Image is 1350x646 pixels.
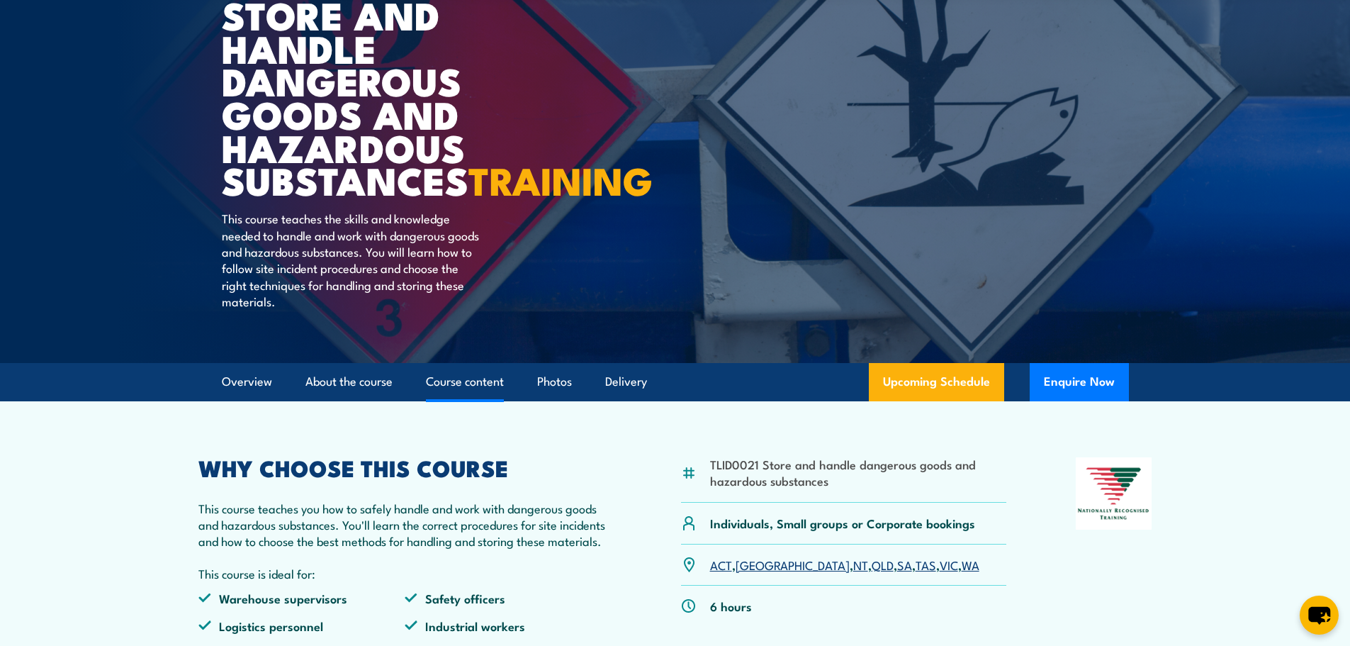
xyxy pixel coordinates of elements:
strong: TRAINING [468,150,653,208]
img: Nationally Recognised Training logo. [1076,457,1152,530]
h2: WHY CHOOSE THIS COURSE [198,457,612,477]
a: Upcoming Schedule [869,363,1004,401]
button: chat-button [1300,596,1339,635]
li: Warehouse supervisors [198,590,405,606]
a: TAS [916,556,936,573]
a: Photos [537,363,572,401]
a: ACT [710,556,732,573]
a: Course content [426,363,504,401]
a: VIC [940,556,958,573]
a: Delivery [605,363,647,401]
a: Overview [222,363,272,401]
a: About the course [305,363,393,401]
button: Enquire Now [1030,363,1129,401]
p: This course teaches the skills and knowledge needed to handle and work with dangerous goods and h... [222,210,480,309]
p: Individuals, Small groups or Corporate bookings [710,515,975,531]
li: Safety officers [405,590,612,606]
p: This course is ideal for: [198,565,612,581]
li: TLID0021 Store and handle dangerous goods and hazardous substances [710,456,1007,489]
a: SA [897,556,912,573]
a: NT [853,556,868,573]
li: Industrial workers [405,618,612,634]
p: , , , , , , , [710,557,979,573]
a: WA [962,556,979,573]
a: [GEOGRAPHIC_DATA] [736,556,850,573]
a: QLD [872,556,894,573]
p: 6 hours [710,598,752,614]
p: This course teaches you how to safely handle and work with dangerous goods and hazardous substanc... [198,500,612,550]
li: Logistics personnel [198,618,405,634]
